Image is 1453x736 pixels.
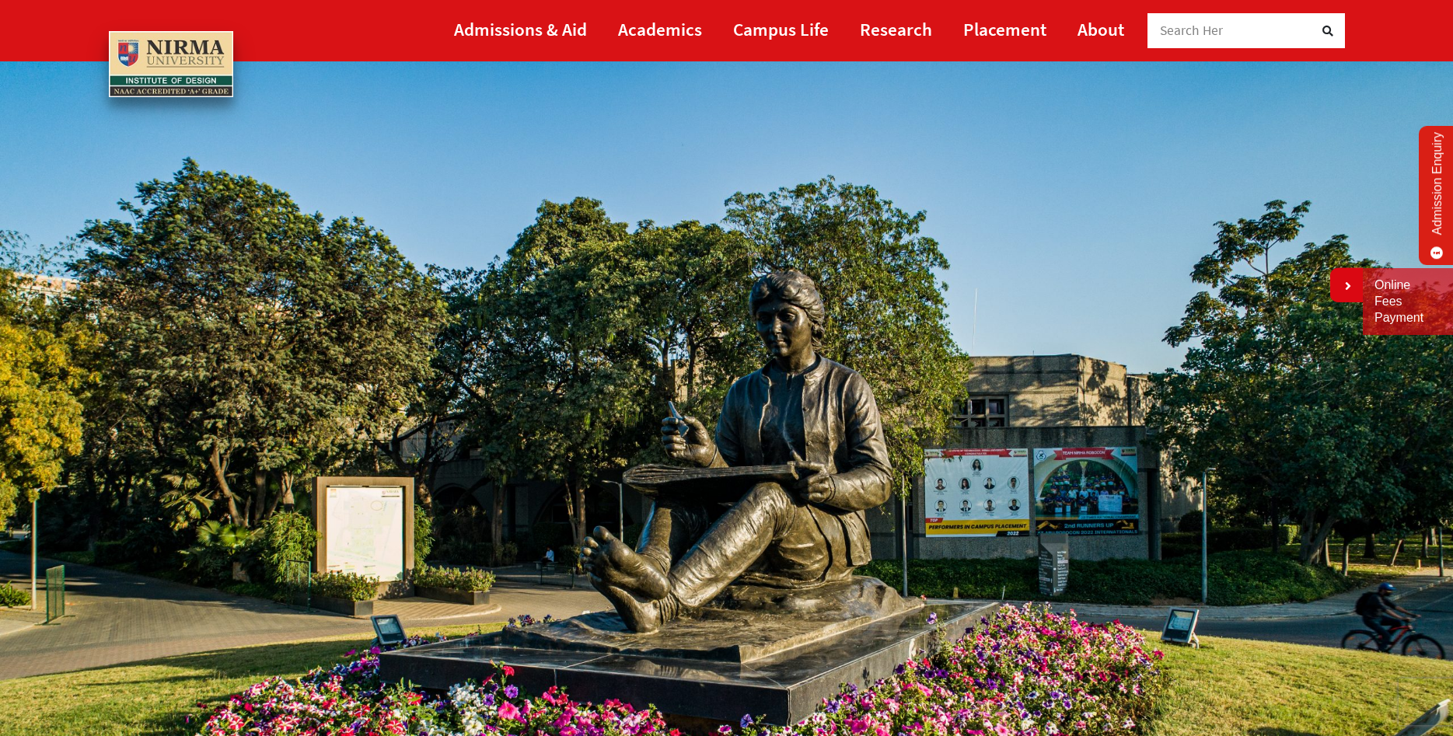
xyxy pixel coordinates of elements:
a: Placement [963,12,1046,47]
a: Admissions & Aid [454,12,587,47]
a: Research [860,12,932,47]
img: main_logo [109,31,233,98]
a: Academics [618,12,702,47]
a: About [1078,12,1124,47]
a: Online Fees Payment [1374,277,1441,326]
a: Campus Life [733,12,829,47]
span: Search Her [1160,22,1224,39]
